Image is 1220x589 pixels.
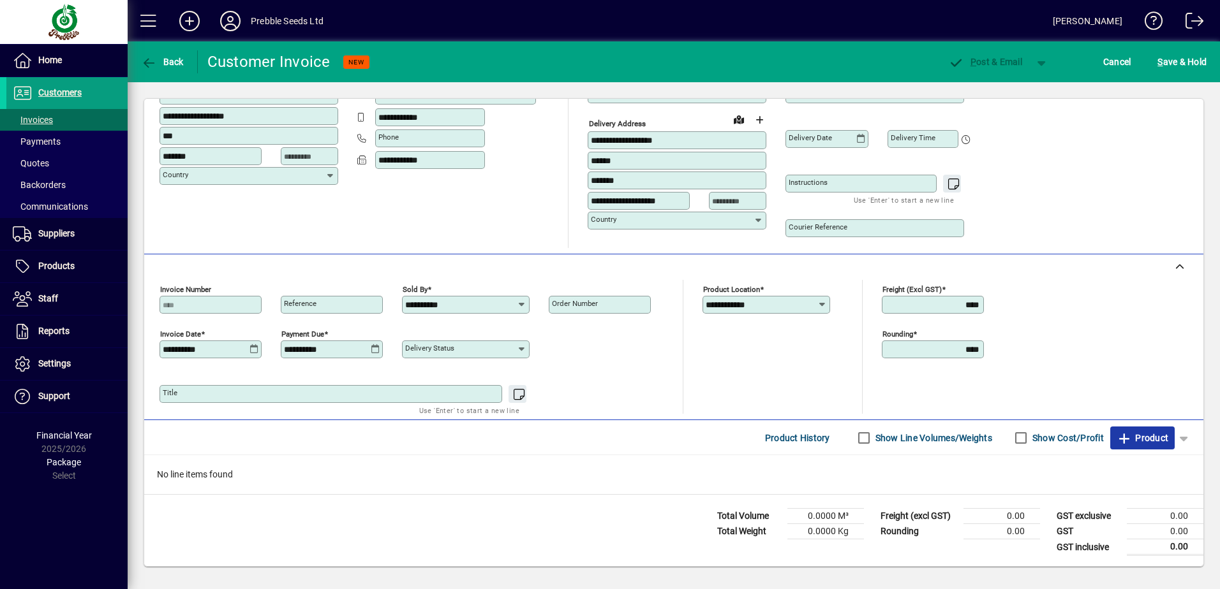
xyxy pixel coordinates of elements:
[144,455,1203,494] div: No line items found
[874,524,963,539] td: Rounding
[251,11,324,31] div: Prebble Seeds Ltd
[1030,432,1104,444] label: Show Cost/Profit
[13,201,88,212] span: Communications
[552,299,598,308] mat-label: Order number
[13,158,49,168] span: Quotes
[38,228,75,238] span: Suppliers
[6,251,128,282] a: Products
[760,426,835,449] button: Product History
[13,180,66,190] span: Backorders
[787,524,864,539] td: 0.0000 Kg
[1100,50,1134,73] button: Cancel
[1135,3,1163,44] a: Knowledge Base
[873,432,992,444] label: Show Line Volumes/Weights
[13,115,53,125] span: Invoices
[882,330,913,338] mat-label: Rounding
[6,381,128,412] a: Support
[765,428,830,448] span: Product History
[711,509,787,524] td: Total Volume
[210,10,251,33] button: Profile
[169,10,210,33] button: Add
[1157,57,1163,67] span: S
[963,509,1040,524] td: 0.00
[1050,509,1127,524] td: GST exclusive
[13,136,61,147] span: Payments
[1127,524,1203,539] td: 0.00
[405,344,454,353] mat-label: Delivery status
[36,430,92,440] span: Financial Year
[1103,52,1131,72] span: Cancel
[854,193,954,207] mat-hint: Use 'Enter' to start a new line
[284,299,316,308] mat-label: Reference
[163,170,188,179] mat-label: Country
[1050,524,1127,539] td: GST
[882,285,942,294] mat-label: Freight (excl GST)
[971,57,976,67] span: P
[1157,52,1207,72] span: ave & Hold
[1176,3,1204,44] a: Logout
[1127,539,1203,555] td: 0.00
[141,57,184,67] span: Back
[874,509,963,524] td: Freight (excl GST)
[38,358,71,368] span: Settings
[6,218,128,250] a: Suppliers
[789,178,828,187] mat-label: Instructions
[6,152,128,174] a: Quotes
[378,133,399,142] mat-label: Phone
[891,133,935,142] mat-label: Delivery time
[6,316,128,347] a: Reports
[703,285,760,294] mat-label: Product location
[1117,428,1168,448] span: Product
[47,457,81,467] span: Package
[163,388,177,397] mat-label: Title
[38,326,70,336] span: Reports
[160,330,201,338] mat-label: Invoice date
[419,403,519,418] mat-hint: Use 'Enter' to start a new line
[749,110,770,130] button: Choose address
[942,50,1029,73] button: Post & Email
[6,131,128,152] a: Payments
[38,55,62,65] span: Home
[128,50,198,73] app-page-header-button: Back
[1127,509,1203,524] td: 0.00
[281,330,324,338] mat-label: Payment due
[6,283,128,315] a: Staff
[6,45,128,76] a: Home
[38,87,82,98] span: Customers
[38,261,75,271] span: Products
[160,285,211,294] mat-label: Invoice number
[38,391,70,401] span: Support
[729,109,749,129] a: View on map
[1050,539,1127,555] td: GST inclusive
[787,509,864,524] td: 0.0000 M³
[38,293,58,303] span: Staff
[963,524,1040,539] td: 0.00
[1110,426,1175,449] button: Product
[6,348,128,380] a: Settings
[138,50,187,73] button: Back
[6,174,128,196] a: Backorders
[6,196,128,217] a: Communications
[6,109,128,131] a: Invoices
[403,285,428,294] mat-label: Sold by
[591,215,616,224] mat-label: Country
[789,133,832,142] mat-label: Delivery date
[711,524,787,539] td: Total Weight
[207,52,331,72] div: Customer Invoice
[1154,50,1210,73] button: Save & Hold
[1053,11,1122,31] div: [PERSON_NAME]
[948,57,1022,67] span: ost & Email
[348,58,364,66] span: NEW
[789,222,847,231] mat-label: Courier Reference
